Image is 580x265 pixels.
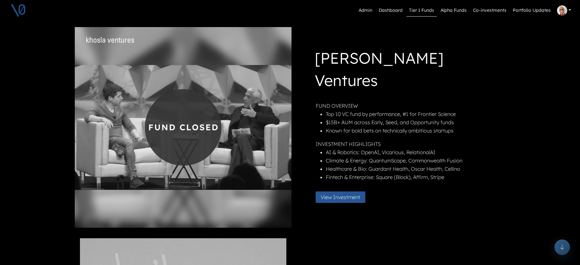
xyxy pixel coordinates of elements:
[326,148,499,156] li: AI & Robotics: OpenAI, Vicarious, RelationalAI
[376,4,405,17] a: Dashboard
[326,118,499,126] li: $15B+ AUM across Early, Seed, and Opportunity funds
[406,4,437,17] a: Tier 1 Funds
[316,191,365,203] button: View Investment
[326,165,499,173] li: Healthcare & Bio: Guardant Health, Oscar Health, Cellino
[315,47,499,94] h1: [PERSON_NAME] Ventures
[75,27,291,228] img: khosla-closed.png
[316,102,499,110] p: FUND OVERVIEW
[326,156,499,165] li: Climate & Energy: QuantumScape, Commonwealth Fusion
[470,4,509,17] a: Co-investments
[326,173,499,181] li: Fintech & Enterprise: Square (Block), Affirm, Stripe
[10,3,26,18] img: V0 logo
[316,193,370,200] a: View Investment
[316,140,499,148] p: INVESTMENT HIGHLIGHTS
[438,4,469,17] a: Alpha Funds
[86,37,134,43] img: Fund Logo
[356,4,375,17] a: Admin
[326,110,499,118] li: Top 10 VC fund by performance, #1 for Frontier Science
[557,5,567,16] img: Profile
[326,126,499,135] li: Known for bold bets on technically ambitious startups
[510,4,553,17] a: Portfolio Updates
